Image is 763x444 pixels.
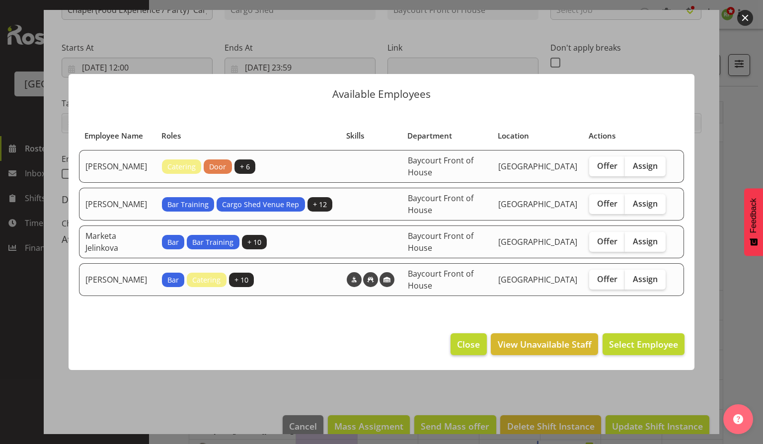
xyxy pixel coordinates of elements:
[498,236,577,247] span: [GEOGRAPHIC_DATA]
[407,130,486,142] div: Department
[633,161,658,171] span: Assign
[408,193,473,216] span: Baycourt Front of House
[79,263,156,296] td: [PERSON_NAME]
[167,237,179,248] span: Bar
[603,333,685,355] button: Select Employee
[457,338,480,351] span: Close
[408,268,473,291] span: Baycourt Front of House
[597,236,617,246] span: Offer
[597,199,617,209] span: Offer
[408,155,473,178] span: Baycourt Front of House
[408,230,473,253] span: Baycourt Front of House
[240,161,250,172] span: + 6
[609,338,678,350] span: Select Employee
[78,89,685,99] p: Available Employees
[491,333,598,355] button: View Unavailable Staff
[234,275,248,286] span: + 10
[161,130,335,142] div: Roles
[451,333,486,355] button: Close
[498,199,577,210] span: [GEOGRAPHIC_DATA]
[79,225,156,258] td: Marketa Jelinkova
[498,130,577,142] div: Location
[192,237,233,248] span: Bar Training
[247,237,261,248] span: + 10
[498,161,577,172] span: [GEOGRAPHIC_DATA]
[313,199,327,210] span: + 12
[633,199,658,209] span: Assign
[192,275,221,286] span: Catering
[346,130,396,142] div: Skills
[597,274,617,284] span: Offer
[79,188,156,221] td: [PERSON_NAME]
[167,161,196,172] span: Catering
[167,199,209,210] span: Bar Training
[733,414,743,424] img: help-xxl-2.png
[79,150,156,183] td: [PERSON_NAME]
[222,199,299,210] span: Cargo Shed Venue Rep
[597,161,617,171] span: Offer
[498,338,592,351] span: View Unavailable Staff
[744,188,763,256] button: Feedback - Show survey
[749,198,758,233] span: Feedback
[167,275,179,286] span: Bar
[589,130,666,142] div: Actions
[209,161,226,172] span: Door
[498,274,577,285] span: [GEOGRAPHIC_DATA]
[633,236,658,246] span: Assign
[84,130,150,142] div: Employee Name
[633,274,658,284] span: Assign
